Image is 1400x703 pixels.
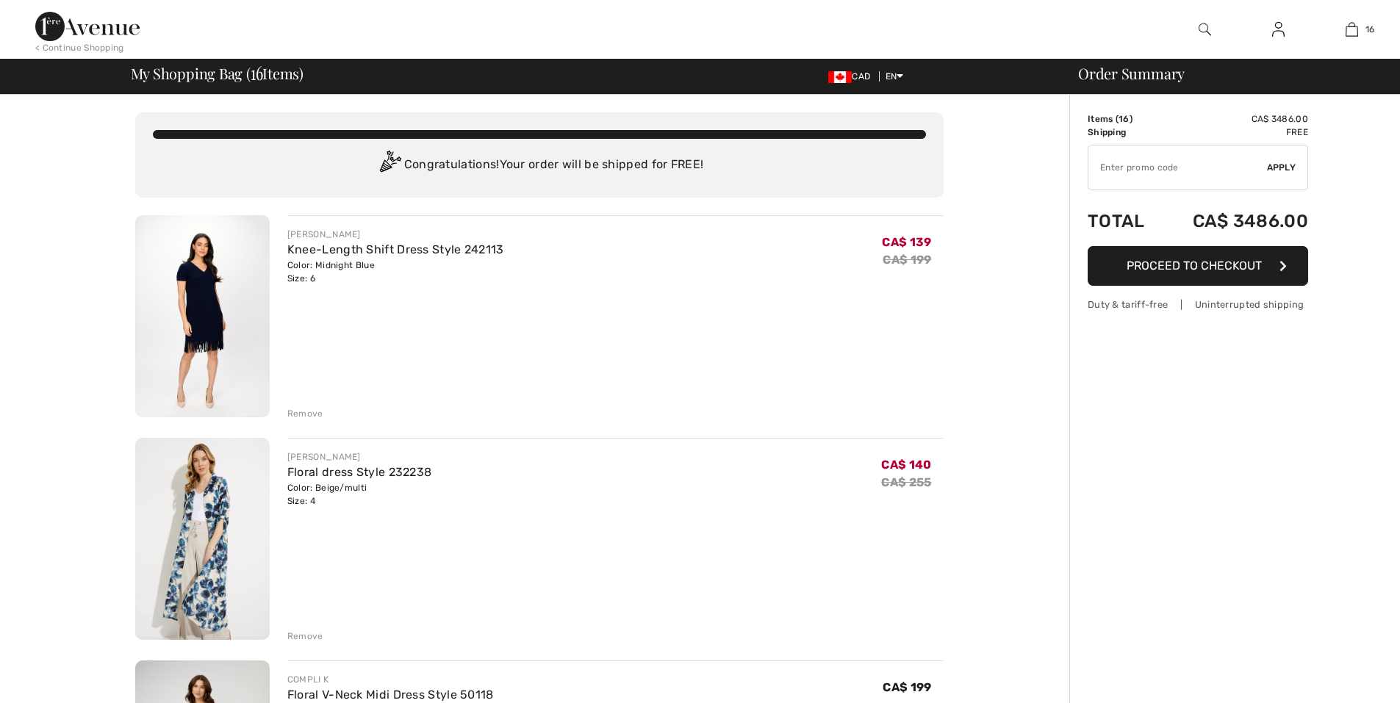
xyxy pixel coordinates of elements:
s: CA$ 255 [881,475,931,489]
img: My Info [1272,21,1285,38]
div: < Continue Shopping [35,41,124,54]
input: Promo code [1088,145,1267,190]
div: Congratulations! Your order will be shipped for FREE! [153,151,926,180]
span: My Shopping Bag ( Items) [131,66,304,81]
img: search the website [1199,21,1211,38]
a: Knee-Length Shift Dress Style 242113 [287,242,504,256]
div: Duty & tariff-free | Uninterrupted shipping [1088,298,1308,311]
td: Shipping [1088,126,1160,139]
span: 16 [1365,23,1375,36]
div: Remove [287,630,323,643]
img: Canadian Dollar [828,71,852,83]
span: EN [886,71,904,82]
span: Apply [1267,161,1296,174]
div: Color: Beige/multi Size: 4 [287,481,432,508]
a: Sign In [1260,21,1296,39]
img: Knee-Length Shift Dress Style 242113 [135,215,270,417]
span: CAD [828,71,876,82]
button: Proceed to Checkout [1088,246,1308,286]
div: Order Summary [1060,66,1391,81]
div: [PERSON_NAME] [287,450,432,464]
div: COMPLI K [287,673,494,686]
td: CA$ 3486.00 [1160,112,1308,126]
span: 16 [251,62,263,82]
a: Floral V-Neck Midi Dress Style 50118 [287,688,494,702]
span: 16 [1119,114,1130,124]
span: Proceed to Checkout [1127,259,1262,273]
a: Floral dress Style 232238 [287,465,432,479]
img: Congratulation2.svg [375,151,404,180]
span: CA$ 199 [883,680,931,694]
div: [PERSON_NAME] [287,228,504,241]
td: CA$ 3486.00 [1160,196,1308,246]
td: Items ( ) [1088,112,1160,126]
s: CA$ 199 [883,253,931,267]
span: CA$ 140 [881,458,931,472]
td: Free [1160,126,1308,139]
img: Floral dress Style 232238 [135,438,270,640]
img: My Bag [1346,21,1358,38]
div: Remove [287,407,323,420]
span: CA$ 139 [882,235,931,249]
a: 16 [1315,21,1388,38]
div: Color: Midnight Blue Size: 6 [287,259,504,285]
td: Total [1088,196,1160,246]
img: 1ère Avenue [35,12,140,41]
